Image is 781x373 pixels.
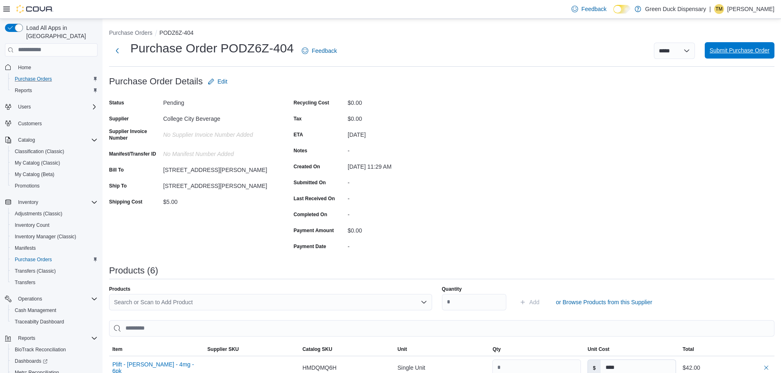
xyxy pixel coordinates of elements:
[109,29,153,36] button: Purchase Orders
[15,279,35,286] span: Transfers
[11,158,98,168] span: My Catalog (Classic)
[8,85,101,96] button: Reports
[489,343,584,356] button: Qty
[8,316,101,328] button: Traceabilty Dashboard
[2,101,101,113] button: Users
[348,144,458,154] div: -
[15,307,56,314] span: Cash Management
[613,5,631,14] input: Dark Mode
[163,163,273,173] div: [STREET_ADDRESS][PERSON_NAME]
[294,163,320,170] label: Created On
[109,115,129,122] label: Supplier
[581,5,606,13] span: Feedback
[715,4,722,14] span: TM
[421,299,427,305] button: Open list of options
[556,298,652,306] span: or Browse Products from this Supplier
[15,135,98,145] span: Catalog
[683,346,694,353] span: Total
[11,220,53,230] a: Inventory Count
[11,220,98,230] span: Inventory Count
[11,170,58,179] a: My Catalog (Beta)
[8,355,101,367] a: Dashboards
[645,4,706,14] p: Green Duck Dispensary
[442,286,462,292] label: Quantity
[294,227,334,234] label: Payment Amount
[298,43,340,59] a: Feedback
[11,181,98,191] span: Promotions
[11,74,98,84] span: Purchase Orders
[8,146,101,157] button: Classification (Classic)
[163,179,273,189] div: [STREET_ADDRESS][PERSON_NAME]
[348,208,458,218] div: -
[15,119,45,129] a: Customers
[8,208,101,219] button: Adjustments (Classic)
[2,61,101,73] button: Home
[163,96,273,106] div: Pending
[15,102,34,112] button: Users
[303,363,337,373] span: HMDQMQ6H
[8,180,101,192] button: Promotions
[15,135,38,145] button: Catalog
[11,232,98,242] span: Inventory Manager (Classic)
[109,99,124,106] label: Status
[15,346,66,353] span: BioTrack Reconciliation
[16,5,53,13] img: Cova
[18,137,35,143] span: Catalog
[8,254,101,265] button: Purchase Orders
[11,209,98,219] span: Adjustments (Classic)
[159,29,194,36] button: PODZ6Z-404
[679,343,774,356] button: Total
[15,102,98,112] span: Users
[8,344,101,355] button: BioTrack Reconciliation
[8,73,101,85] button: Purchase Orders
[294,115,302,122] label: Tax
[109,43,125,59] button: Next
[15,160,60,166] span: My Catalog (Classic)
[2,118,101,129] button: Customers
[163,112,273,122] div: College City Beverage
[11,317,98,327] span: Traceabilty Dashboard
[705,42,774,59] button: Submit Purchase Order
[8,305,101,316] button: Cash Management
[8,169,101,180] button: My Catalog (Beta)
[109,266,158,276] h3: Products (6)
[348,224,458,234] div: $0.00
[18,104,31,110] span: Users
[11,305,59,315] a: Cash Management
[11,232,80,242] a: Inventory Manager (Classic)
[8,231,101,242] button: Inventory Manager (Classic)
[18,296,42,302] span: Operations
[15,294,98,304] span: Operations
[727,4,774,14] p: [PERSON_NAME]
[2,332,101,344] button: Reports
[8,277,101,288] button: Transfers
[109,29,774,38] nav: An example of EuiBreadcrumbs
[2,134,101,146] button: Catalog
[710,46,770,54] span: Submit Purchase Order
[15,148,64,155] span: Classification (Classic)
[11,255,55,264] a: Purchase Orders
[18,335,35,341] span: Reports
[709,4,711,14] p: |
[2,197,101,208] button: Inventory
[303,346,332,353] span: Catalog SKU
[15,268,56,274] span: Transfers (Classic)
[348,160,458,170] div: [DATE] 11:29 AM
[714,4,724,14] div: Thomas Mungovan
[348,176,458,186] div: -
[11,209,66,219] a: Adjustments (Classic)
[299,343,394,356] button: Catalog SKU
[348,112,458,122] div: $0.00
[109,151,156,157] label: Manifest/Transfer ID
[584,343,679,356] button: Unit Cost
[11,305,98,315] span: Cash Management
[109,167,124,173] label: Bill To
[294,99,329,106] label: Recycling Cost
[15,118,98,129] span: Customers
[568,1,610,17] a: Feedback
[18,64,31,71] span: Home
[11,266,59,276] a: Transfers (Classic)
[11,278,98,287] span: Transfers
[492,346,501,353] span: Qty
